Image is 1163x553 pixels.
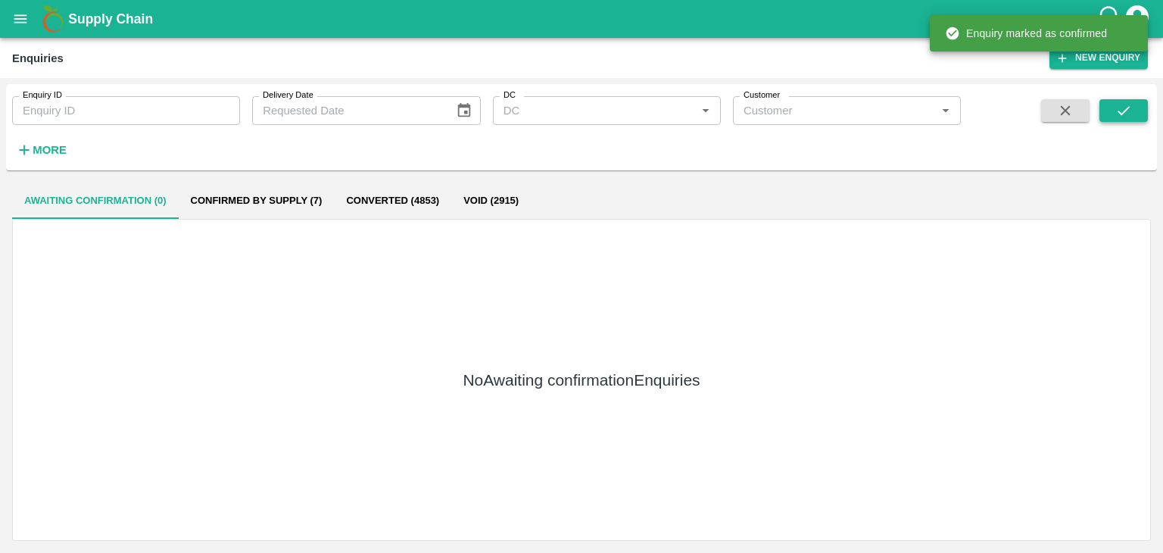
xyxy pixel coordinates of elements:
[1124,3,1151,35] div: account of current user
[12,137,70,163] button: More
[12,183,179,219] button: Awaiting confirmation (0)
[68,11,153,27] b: Supply Chain
[12,96,240,125] input: Enquiry ID
[737,101,931,120] input: Customer
[263,89,313,102] label: Delivery Date
[1097,5,1124,33] div: customer-support
[450,96,479,125] button: Choose date
[463,370,700,391] h5: No Awaiting confirmation Enquiries
[23,89,62,102] label: Enquiry ID
[1049,47,1148,69] button: New Enquiry
[252,96,444,125] input: Requested Date
[504,89,516,102] label: DC
[3,2,38,36] button: open drawer
[936,101,956,120] button: Open
[334,183,451,219] button: Converted (4853)
[68,8,1097,30] a: Supply Chain
[945,20,1107,47] div: Enquiry marked as confirmed
[744,89,780,102] label: Customer
[179,183,335,219] button: Confirmed by supply (7)
[451,183,531,219] button: Void (2915)
[33,144,67,156] strong: More
[497,101,691,120] input: DC
[696,101,716,120] button: Open
[12,48,64,68] div: Enquiries
[38,4,68,34] img: logo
